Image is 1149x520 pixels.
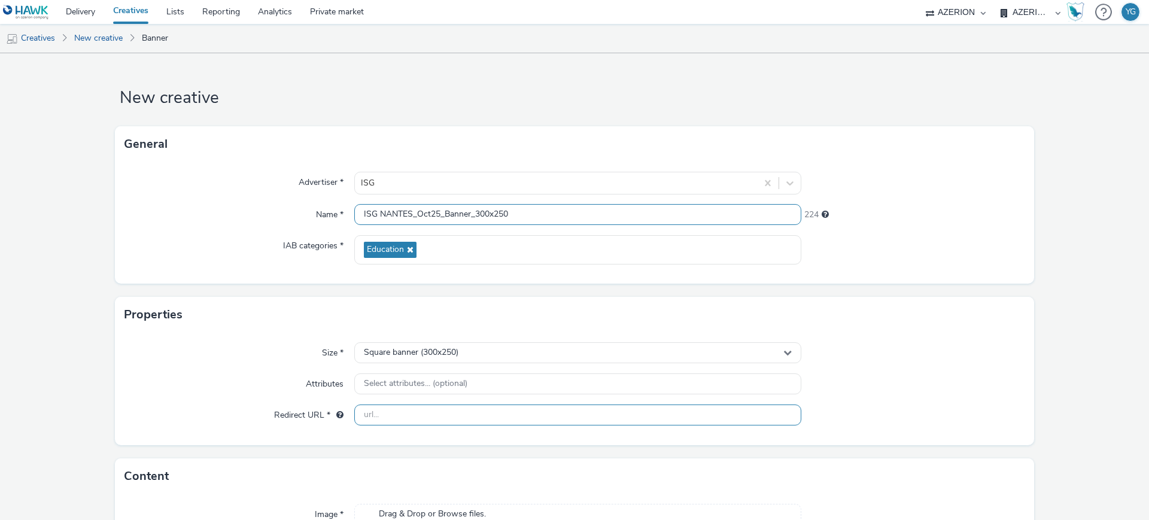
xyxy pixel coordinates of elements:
input: Name [354,204,801,225]
a: New creative [68,24,129,53]
img: Hawk Academy [1066,2,1084,22]
div: URL will be used as a validation URL with some SSPs and it will be the redirection URL of your cr... [330,409,344,421]
a: Hawk Academy [1066,2,1089,22]
div: Maximum 255 characters [822,209,829,221]
h3: Properties [124,306,183,324]
span: Square banner (300x250) [364,348,458,358]
h3: Content [124,467,169,485]
label: IAB categories * [278,235,348,252]
span: Education [367,245,404,255]
span: Drag & Drop or Browse files. [379,508,555,520]
span: Select attributes... (optional) [364,379,467,389]
h1: New creative [115,87,1034,110]
label: Advertiser * [294,172,348,188]
img: mobile [6,33,18,45]
input: url... [354,405,801,425]
h3: General [124,135,168,153]
label: Name * [311,204,348,221]
img: undefined Logo [3,5,49,20]
label: Size * [317,342,348,359]
label: Attributes [301,373,348,390]
label: Redirect URL * [269,405,348,421]
span: 224 [804,209,819,221]
div: YG [1126,3,1136,21]
a: Banner [136,24,174,53]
